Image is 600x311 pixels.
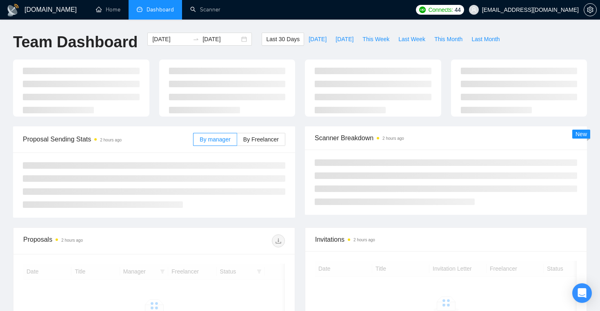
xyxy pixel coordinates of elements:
[467,33,504,46] button: Last Month
[471,35,500,44] span: Last Month
[96,6,120,13] a: homeHome
[309,35,327,44] span: [DATE]
[266,35,300,44] span: Last 30 Days
[7,4,20,17] img: logo
[584,3,597,16] button: setting
[262,33,304,46] button: Last 30 Days
[471,7,477,13] span: user
[23,134,193,144] span: Proposal Sending Stats
[434,35,462,44] span: This Month
[147,6,174,13] span: Dashboard
[152,35,189,44] input: Start date
[304,33,331,46] button: [DATE]
[584,7,596,13] span: setting
[193,36,199,42] span: swap-right
[315,234,577,245] span: Invitations
[428,5,453,14] span: Connects:
[23,234,154,247] div: Proposals
[394,33,430,46] button: Last Week
[455,5,461,14] span: 44
[193,36,199,42] span: to
[382,136,404,141] time: 2 hours ago
[572,283,592,303] div: Open Intercom Messenger
[200,136,230,143] span: By manager
[13,33,138,52] h1: Team Dashboard
[419,7,426,13] img: upwork-logo.png
[61,238,83,243] time: 2 hours ago
[584,7,597,13] a: setting
[190,6,220,13] a: searchScanner
[243,136,279,143] span: By Freelancer
[336,35,353,44] span: [DATE]
[398,35,425,44] span: Last Week
[358,33,394,46] button: This Week
[100,138,122,142] time: 2 hours ago
[202,35,240,44] input: End date
[137,7,142,12] span: dashboard
[353,238,375,242] time: 2 hours ago
[576,131,587,137] span: New
[331,33,358,46] button: [DATE]
[315,133,577,143] span: Scanner Breakdown
[362,35,389,44] span: This Week
[430,33,467,46] button: This Month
